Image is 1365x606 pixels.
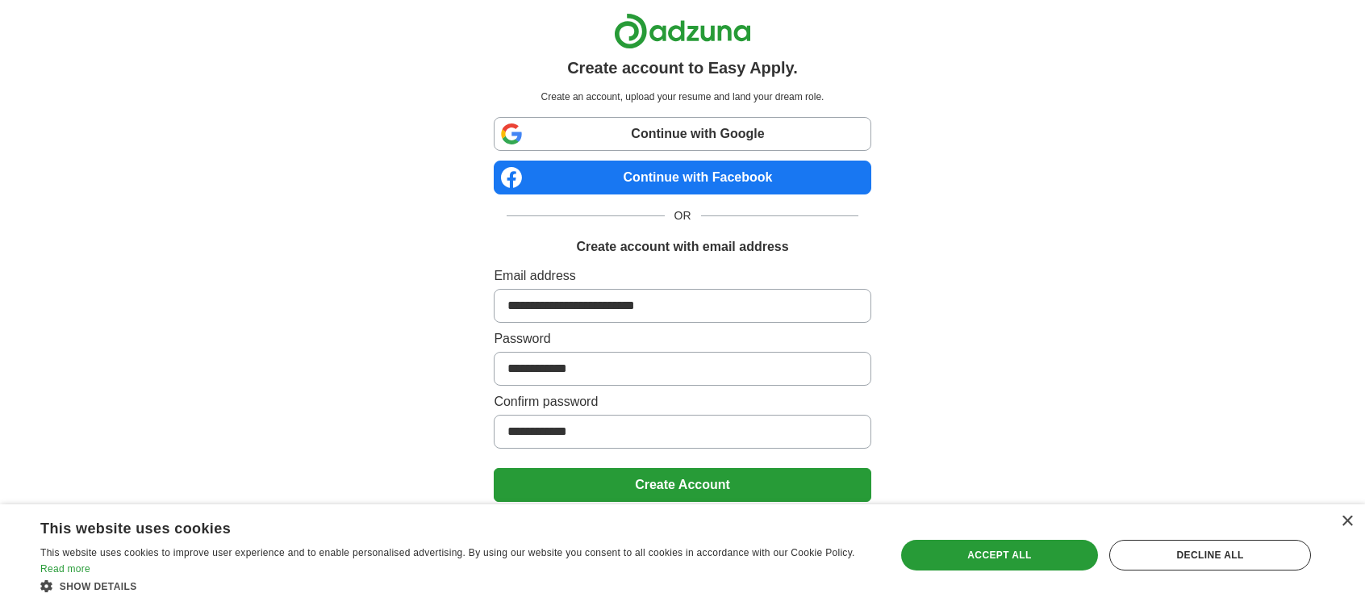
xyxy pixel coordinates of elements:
span: OR [665,207,701,224]
div: This website uses cookies [40,514,829,538]
a: Continue with Facebook [494,161,870,194]
span: This website uses cookies to improve user experience and to enable personalised advertising. By u... [40,547,855,558]
h1: Create account with email address [576,237,788,257]
a: Continue with Google [494,117,870,151]
label: Email address [494,266,870,286]
label: Confirm password [494,392,870,412]
h1: Create account to Easy Apply. [567,56,798,80]
a: Read more, opens a new window [40,563,90,575]
p: Create an account, upload your resume and land your dream role. [497,90,867,104]
span: Show details [60,581,137,592]
div: Close [1341,516,1353,528]
label: Password [494,329,870,349]
div: Accept all [901,540,1098,570]
button: Create Account [494,468,870,502]
div: Show details [40,578,870,594]
img: Adzuna logo [614,13,751,49]
div: Decline all [1109,540,1311,570]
